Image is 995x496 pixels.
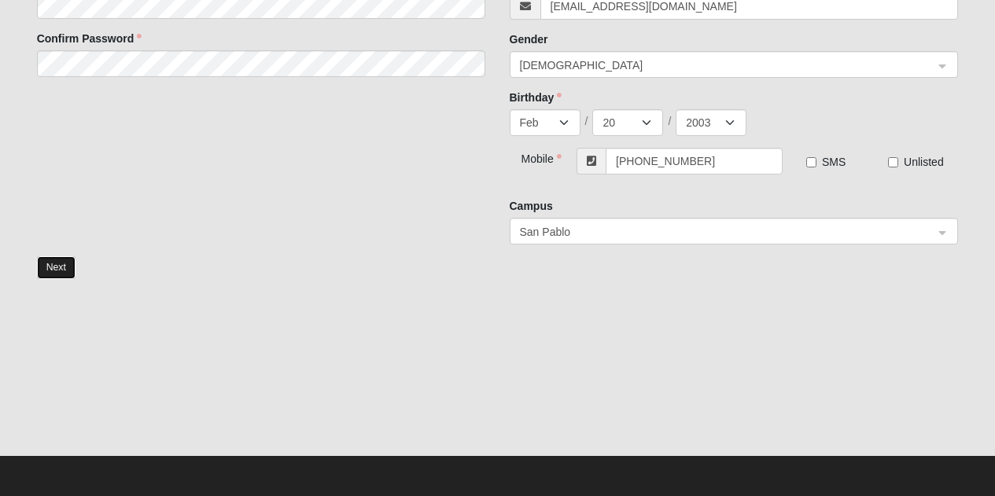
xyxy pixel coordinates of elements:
div: Mobile [510,148,547,167]
input: Unlisted [888,157,898,167]
label: Campus [510,198,553,214]
span: Unlisted [904,156,944,168]
span: / [668,113,671,129]
button: Next [37,256,76,279]
label: Gender [510,31,548,47]
input: SMS [806,157,816,167]
label: Confirm Password [37,31,142,46]
span: / [585,113,588,129]
span: Female [520,57,934,74]
span: SMS [822,156,846,168]
label: Birthday [510,90,562,105]
span: San Pablo [520,223,920,241]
